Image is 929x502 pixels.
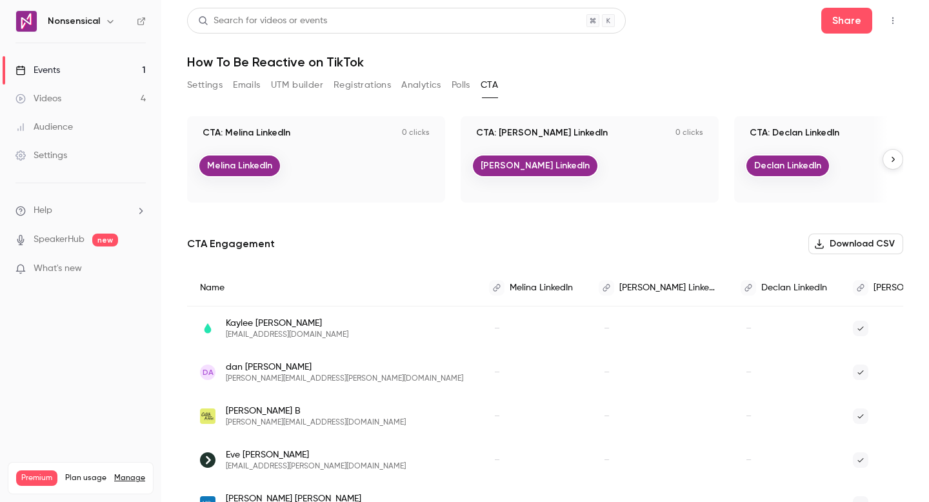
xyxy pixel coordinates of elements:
[226,417,406,428] span: [PERSON_NAME][EMAIL_ADDRESS][DOMAIN_NAME]
[741,452,756,468] span: –
[226,448,406,461] span: Eve [PERSON_NAME]
[187,236,275,252] p: CTA Engagement
[401,75,441,95] button: Analytics
[226,317,348,330] span: Kaylee [PERSON_NAME]
[92,234,118,246] span: new
[761,283,827,292] span: Declan LinkedIn
[510,283,573,292] span: Melina LinkedIn
[226,405,406,417] span: [PERSON_NAME] B
[741,408,756,424] span: –
[200,452,215,468] img: accesscreative.ac.uk
[203,126,290,139] p: CTA: Melina LinkedIn
[199,156,280,176] a: Melina LinkedIn
[452,75,470,95] button: Polls
[489,408,504,424] span: –
[200,408,215,424] img: catchafireagency.com
[599,408,614,424] span: –
[599,321,614,336] span: –
[65,473,106,483] span: Plan usage
[114,473,145,483] a: Manage
[808,234,903,254] button: Download CSV
[675,128,703,138] p: 0 clicks
[200,321,215,336] img: seedlegals.com
[48,15,100,28] h6: Nonsensical
[198,14,327,28] div: Search for videos or events
[489,365,504,380] span: –
[821,8,872,34] button: Share
[741,365,756,380] span: –
[750,126,839,139] p: CTA: Declan LinkedIn
[619,283,722,292] span: [PERSON_NAME] LinkedIn
[34,262,82,276] span: What's new
[599,365,614,380] span: –
[476,126,608,139] p: CTA: [PERSON_NAME] LinkedIn
[130,263,146,275] iframe: Noticeable Trigger
[187,54,903,70] h1: How To Be Reactive on TikTok
[226,330,348,340] span: [EMAIL_ADDRESS][DOMAIN_NAME]
[489,321,504,336] span: –
[34,233,85,246] a: SpeakerHub
[15,64,60,77] div: Events
[489,452,504,468] span: –
[746,156,829,176] a: Declan LinkedIn
[203,366,214,378] span: da
[271,75,323,95] button: UTM builder
[226,361,463,374] span: dan [PERSON_NAME]
[402,128,430,138] p: 0 clicks
[481,75,498,95] button: CTA
[334,75,391,95] button: Registrations
[233,75,260,95] button: Emails
[187,75,223,95] button: Settings
[15,92,61,105] div: Videos
[15,204,146,217] li: help-dropdown-opener
[226,461,406,472] span: [EMAIL_ADDRESS][PERSON_NAME][DOMAIN_NAME]
[599,452,614,468] span: –
[741,321,756,336] span: –
[16,11,37,32] img: Nonsensical
[15,121,73,134] div: Audience
[15,149,67,162] div: Settings
[226,374,463,384] span: [PERSON_NAME][EMAIL_ADDRESS][PERSON_NAME][DOMAIN_NAME]
[473,156,597,176] a: [PERSON_NAME] LinkedIn
[16,470,57,486] span: Premium
[34,204,52,217] span: Help
[187,270,476,306] div: Name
